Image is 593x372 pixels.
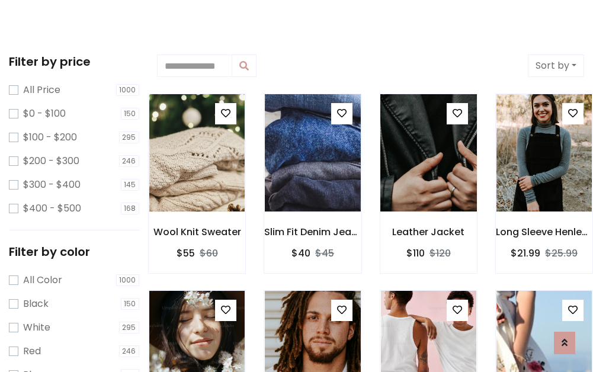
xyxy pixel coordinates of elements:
[406,248,425,259] h6: $110
[23,297,49,311] label: Black
[23,154,79,168] label: $200 - $300
[23,344,41,358] label: Red
[119,345,140,357] span: 246
[119,132,140,143] span: 295
[121,203,140,214] span: 168
[23,178,81,192] label: $300 - $400
[264,226,361,238] h6: Slim Fit Denim Jeans
[121,179,140,191] span: 145
[315,246,334,260] del: $45
[119,322,140,333] span: 295
[9,54,139,69] h5: Filter by price
[528,54,584,77] button: Sort by
[177,248,195,259] h6: $55
[23,320,50,335] label: White
[149,226,245,238] h6: Wool Knit Sweater
[121,298,140,310] span: 150
[23,130,77,145] label: $100 - $200
[23,273,62,287] label: All Color
[429,246,451,260] del: $120
[119,155,140,167] span: 246
[511,248,540,259] h6: $21.99
[9,245,139,259] h5: Filter by color
[545,246,578,260] del: $25.99
[496,226,592,238] h6: Long Sleeve Henley T-Shirt
[121,108,140,120] span: 150
[23,201,81,216] label: $400 - $500
[116,84,140,96] span: 1000
[116,274,140,286] span: 1000
[200,246,218,260] del: $60
[23,107,66,121] label: $0 - $100
[380,226,477,238] h6: Leather Jacket
[23,83,60,97] label: All Price
[291,248,310,259] h6: $40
